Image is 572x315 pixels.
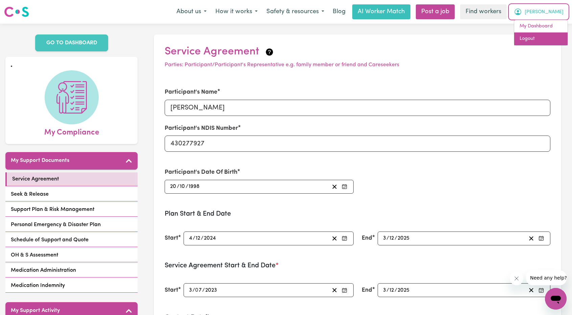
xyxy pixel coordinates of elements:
input: -- [389,234,395,243]
span: / [395,287,397,293]
input: -- [170,182,177,191]
input: ---- [204,234,217,243]
input: ---- [205,286,218,295]
input: -- [189,286,192,295]
span: Support Plan & Risk Management [11,205,94,214]
a: Find workers [460,4,507,19]
a: Support Plan & Risk Management [5,203,138,217]
span: / [201,235,204,241]
span: 0 [195,288,198,293]
span: / [386,235,389,241]
span: / [395,235,397,241]
span: OH & S Assessment [11,251,58,259]
span: / [192,287,195,293]
a: OH & S Assessment [5,248,138,262]
a: My Compliance [11,70,132,139]
a: Service Agreement [5,172,138,186]
h3: Plan Start & End Date [165,210,550,218]
input: -- [389,286,395,295]
span: My Compliance [44,124,99,139]
span: / [202,287,205,293]
span: Seek & Release [11,190,49,198]
a: Blog [329,4,350,19]
a: Careseekers logo [4,4,29,20]
h5: My Support Documents [11,157,69,164]
label: End [362,234,372,243]
label: Participant's Date Of Birth [165,168,237,177]
button: How it works [211,5,262,19]
span: [PERSON_NAME] [525,8,564,16]
button: About us [172,5,211,19]
a: Medication Administration [5,264,138,277]
input: -- [383,234,386,243]
input: -- [195,286,202,295]
h2: Service Agreement [165,45,550,58]
iframe: Message from company [526,270,567,285]
label: Participant's Name [165,88,217,97]
label: Participant's NDIS Number [165,124,238,133]
label: Start [165,286,178,295]
iframe: Close message [510,272,523,285]
span: Personal Emergency & Disaster Plan [11,221,101,229]
a: Seek & Release [5,188,138,201]
a: Medication Indemnity [5,279,138,293]
h3: Service Agreement Start & End Date [165,262,550,270]
span: Service Agreement [12,175,59,183]
button: My Account [509,5,568,19]
span: / [186,184,188,190]
div: My Account [514,20,568,46]
span: / [177,184,180,190]
span: Medication Indemnity [11,282,65,290]
a: Logout [514,32,568,45]
iframe: Button to launch messaging window [545,288,567,310]
a: Post a job [416,4,455,19]
h5: My Support Activity [11,308,60,314]
a: GO TO DASHBOARD [35,34,108,51]
span: Medication Administration [11,266,76,274]
a: AI Worker Match [352,4,410,19]
input: -- [383,286,386,295]
span: / [386,287,389,293]
input: ---- [188,182,200,191]
span: Need any help? [4,5,41,10]
a: Personal Emergency & Disaster Plan [5,218,138,232]
a: Schedule of Support and Quote [5,233,138,247]
a: My Dashboard [514,20,568,33]
input: -- [180,182,186,191]
span: / [193,235,195,241]
input: -- [189,234,193,243]
button: Safety & resources [262,5,329,19]
button: My Support Documents [5,152,138,170]
input: ---- [397,286,410,295]
label: Start [165,234,178,243]
span: Schedule of Support and Quote [11,236,89,244]
p: Parties: Participant/Participant's Representative e.g. family member or friend and Careseekers [165,61,550,69]
input: ---- [397,234,410,243]
img: Careseekers logo [4,6,29,18]
input: -- [195,234,201,243]
label: End [362,286,372,295]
